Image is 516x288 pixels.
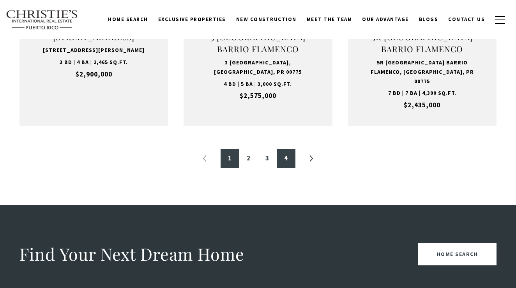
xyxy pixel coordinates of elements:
a: Exclusive Properties [153,12,231,27]
a: Our Advantage [357,12,414,27]
a: Blogs [414,12,444,27]
h2: Find Your Next Dream Home [19,243,244,265]
a: 1 [221,149,239,168]
a: 4 [277,149,295,168]
a: » [302,149,320,168]
span: Our Advantage [362,16,409,23]
li: Next page [302,149,320,168]
span: Blogs [419,16,438,23]
a: New Construction [231,12,302,27]
a: 2 [239,149,258,168]
a: Home Search [103,12,153,27]
a: Meet the Team [302,12,357,27]
span: Contact Us [448,16,485,23]
span: New Construction [236,16,297,23]
a: Home Search [418,243,497,265]
img: Christie's International Real Estate text transparent background [6,10,78,30]
span: Exclusive Properties [158,16,226,23]
a: 3 [258,149,277,168]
